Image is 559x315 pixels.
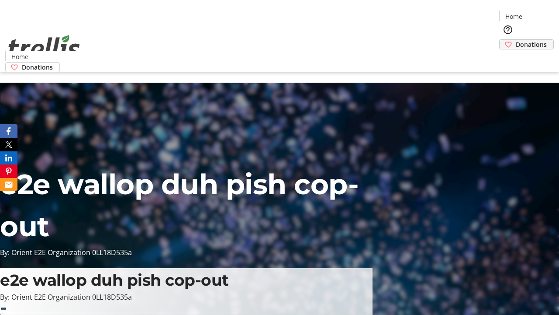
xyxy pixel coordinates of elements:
img: Orient E2E Organization 0LL18D535a's Logo [5,25,83,69]
span: Donations [516,40,547,49]
a: Donations [5,62,60,72]
span: Donations [22,63,53,72]
a: Donations [499,39,554,49]
button: Help [499,21,517,38]
span: Home [11,52,28,61]
a: Home [6,52,34,61]
button: Cart [499,49,517,67]
span: Home [505,12,522,21]
a: Home [500,12,528,21]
